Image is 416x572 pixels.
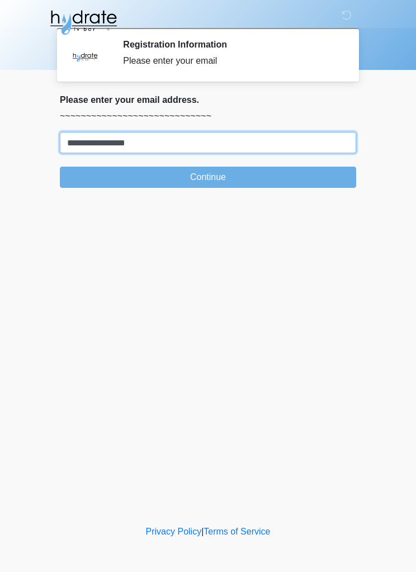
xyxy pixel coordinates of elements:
button: Continue [60,167,356,188]
h2: Please enter your email address. [60,94,356,105]
img: Hydrate IV Bar - Glendale Logo [49,8,118,36]
p: ~~~~~~~~~~~~~~~~~~~~~~~~~~~~~ [60,110,356,123]
a: Terms of Service [204,527,270,536]
img: Agent Avatar [68,39,102,73]
a: Privacy Policy [146,527,202,536]
a: | [201,527,204,536]
div: Please enter your email [123,54,339,68]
